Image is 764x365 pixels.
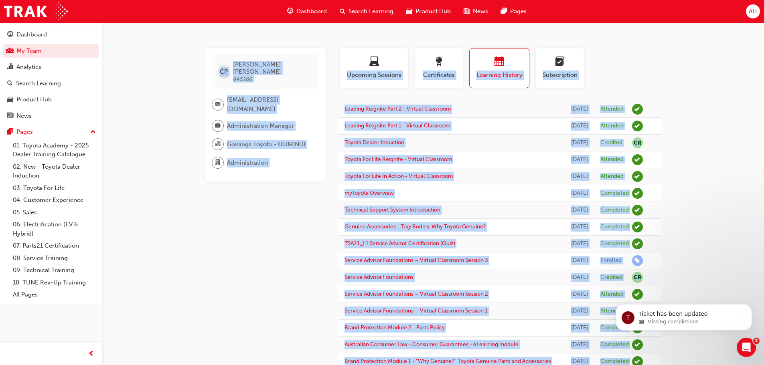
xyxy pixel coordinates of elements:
span: news-icon [7,113,13,120]
a: Analytics [3,60,99,75]
a: myToyota Overview [345,190,394,196]
div: Tue Mar 28 2023 01:00:00 GMT+1100 (Australian Eastern Daylight Time) [571,206,588,215]
span: 646266 [233,76,252,83]
span: learningRecordVerb_ATTEND-icon [632,121,643,131]
a: 08. Service Training [10,252,99,264]
span: search-icon [7,80,13,87]
span: learningRecordVerb_COMPLETE-icon [632,222,643,232]
div: Wed Aug 10 2022 00:00:00 GMT+1000 (Australian Eastern Standard Time) [571,323,588,333]
a: pages-iconPages [494,3,533,20]
a: TSA21_L1 Service Advisor Certification (Quiz) [345,240,455,247]
a: Service Advisor Foundations – Virtual Classroom Session 3 [345,257,488,264]
div: Completed [600,341,629,349]
span: up-icon [90,127,96,137]
div: Tue Nov 15 2022 01:00:00 GMT+1100 (Australian Eastern Daylight Time) [571,307,588,316]
a: news-iconNews [457,3,494,20]
a: 06. Electrification (EV & Hybrid) [10,218,99,240]
button: Subscription [536,48,584,88]
span: Certificates [421,71,457,80]
div: Tue Nov 22 2022 01:00:00 GMT+1100 (Australian Eastern Daylight Time) [571,290,588,299]
span: AH [749,7,757,16]
a: All Pages [10,288,99,301]
div: Tue Mar 28 2023 01:00:00 GMT+1100 (Australian Eastern Daylight Time) [571,222,588,232]
span: award-icon [434,57,444,68]
div: Wed Nov 30 2022 01:00:00 GMT+1100 (Australian Eastern Daylight Time) [571,256,588,265]
a: Toyota Dealer Induction [345,139,404,146]
button: AH [746,4,760,18]
a: Toyota For Life In Action - Virtual Classroom [345,173,453,179]
a: guage-iconDashboard [281,3,333,20]
span: guage-icon [287,6,293,16]
a: Brand Protection Module 2 - Parts Policy [345,324,445,331]
a: 09. Technical Training [10,264,99,276]
button: DashboardMy TeamAnalyticsSearch LearningProduct HubNews [3,26,99,125]
div: Tue Mar 28 2023 01:00:00 GMT+1100 (Australian Eastern Daylight Time) [571,189,588,198]
span: prev-icon [88,349,94,359]
span: car-icon [7,96,13,103]
span: 2 [753,338,760,344]
div: Completed [600,223,629,231]
a: Leading Reignite Part 2 - Virtual Classroom [345,105,451,112]
a: Brand Protection Module 1 - "Why Genuine?" Toyota Genuine Parts and Accessories [345,358,551,365]
a: Leading Reignite Part 1 - Virtual Classroom [345,122,450,129]
button: Pages [3,125,99,139]
button: Certificates [415,48,463,88]
a: Search Learning [3,76,99,91]
a: Dashboard [3,27,99,42]
span: pages-icon [501,6,507,16]
span: Learning History [476,71,523,80]
div: Credited [600,274,622,281]
span: laptop-icon [369,57,379,68]
span: News [473,7,488,16]
div: Completed [600,240,629,248]
span: department-icon [215,157,221,168]
a: Service Advisor Foundations – Virtual Classroom Session 2 [345,290,488,297]
div: Attended [600,156,624,163]
span: calendar-icon [494,57,504,68]
a: 02. New - Toyota Dealer Induction [10,161,99,182]
div: Thu Jun 05 2025 10:30:00 GMT+1000 (Australian Eastern Standard Time) [571,121,588,131]
span: Subscription [542,71,578,80]
a: 07. Parts21 Certification [10,240,99,252]
span: learningplan-icon [555,57,565,68]
span: CP [220,67,228,77]
span: briefcase-icon [215,121,221,131]
span: [EMAIL_ADDRESS][DOMAIN_NAME] [227,95,313,113]
span: learningRecordVerb_ATTEND-icon [632,171,643,182]
div: Wed Nov 30 2022 01:00:00 GMT+1100 (Australian Eastern Daylight Time) [571,273,588,282]
span: learningRecordVerb_COMPLETE-icon [632,188,643,199]
div: Analytics [16,63,41,72]
a: Service Advisor Foundations – Virtual Classroom Session 1 [345,307,488,314]
iframe: Intercom notifications message [604,287,764,343]
a: Product Hub [3,92,99,107]
span: Product Hub [415,7,451,16]
span: null-icon [632,137,643,148]
div: Wed Aug 10 2022 00:00:00 GMT+1000 (Australian Eastern Standard Time) [571,340,588,349]
span: Gowings Toyota - QUIRINDI [227,140,305,149]
span: Administration [227,158,268,167]
a: search-iconSearch Learning [333,3,400,20]
button: Learning History [469,48,529,88]
div: Tue Mar 25 2025 23:00:00 GMT+1100 (Australian Eastern Daylight Time) [571,138,588,147]
div: Search Learning [16,79,61,88]
div: Enrolled [600,257,622,264]
img: Trak [4,2,68,20]
span: learningRecordVerb_ATTEND-icon [632,154,643,165]
a: News [3,109,99,123]
div: Attended [600,105,624,113]
span: learningRecordVerb_COMPLETE-icon [632,339,643,350]
a: Service Advisor Foundations [345,274,413,280]
div: Completed [600,324,629,332]
span: learningRecordVerb_ATTEND-icon [632,104,643,115]
div: Tue Aug 26 2025 10:30:00 GMT+1000 (Australian Eastern Standard Time) [571,105,588,114]
span: learningRecordVerb_COMPLETE-icon [632,205,643,216]
div: Attended [600,173,624,180]
div: Attended [600,122,624,130]
div: Completed [600,190,629,197]
span: pages-icon [7,129,13,136]
div: Attended [600,307,624,315]
span: organisation-icon [215,139,221,149]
